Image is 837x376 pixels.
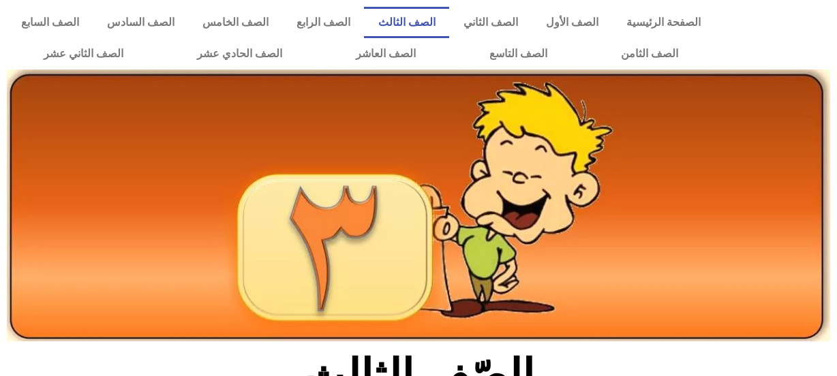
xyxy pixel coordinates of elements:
a: الصف العاشر [319,38,453,69]
a: الصفحة الرئيسية [613,7,715,38]
a: الصف السابع [7,7,93,38]
a: الصف الثالث [364,7,449,38]
a: الصف الأول [532,7,612,38]
a: الصف الثامن [584,38,715,69]
a: الصف الحادي عشر [160,38,319,69]
a: الصف السادس [93,7,188,38]
a: الصف الرابع [282,7,364,38]
a: الصف الثاني عشر [7,38,160,69]
a: الصف الخامس [188,7,282,38]
a: الصف الثاني [449,7,532,38]
a: الصف التاسع [453,38,584,69]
